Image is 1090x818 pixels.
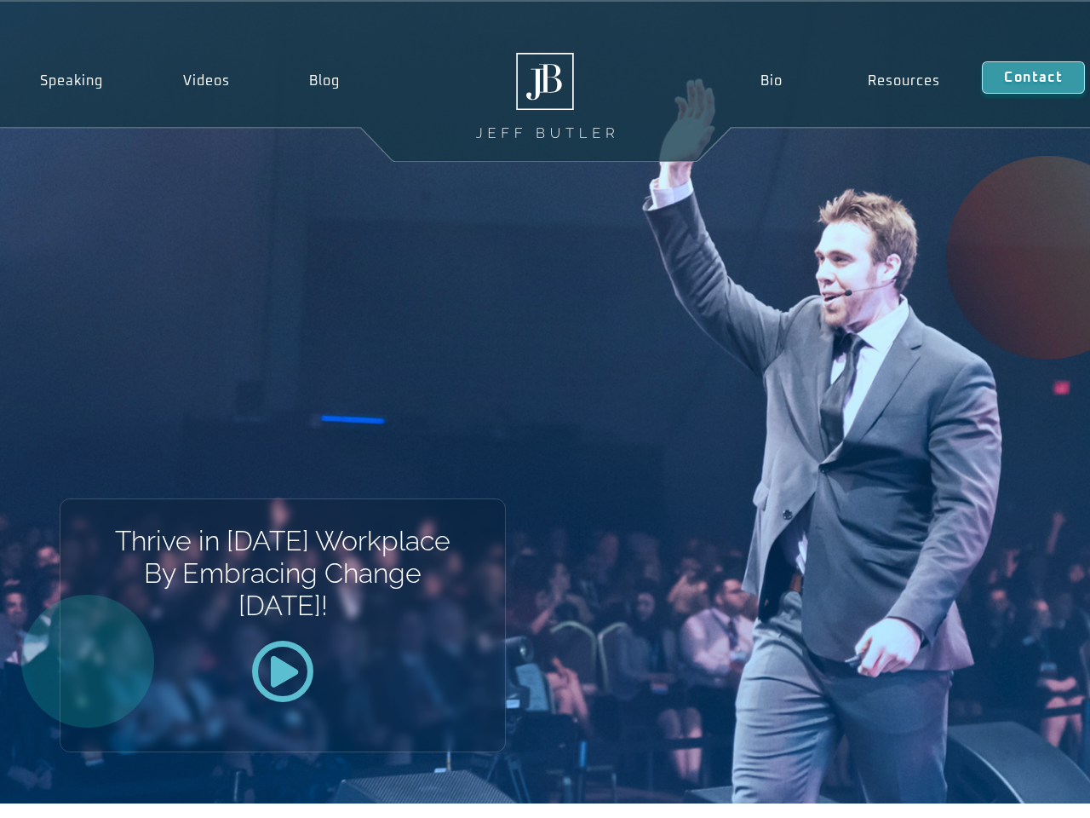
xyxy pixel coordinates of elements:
h1: Thrive in [DATE] Workplace By Embracing Change [DATE]! [114,525,452,623]
a: Blog [269,61,380,101]
a: Videos [143,61,270,101]
a: Resources [825,61,983,101]
a: Contact [982,61,1084,94]
a: Bio [718,61,825,101]
nav: Menu [718,61,982,101]
span: Contact [1004,71,1062,84]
